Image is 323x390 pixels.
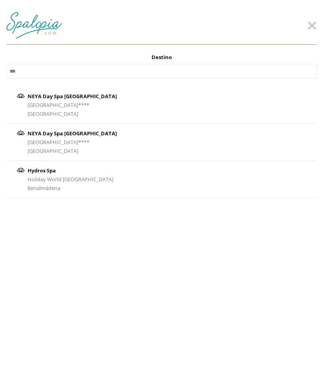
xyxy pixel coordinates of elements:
span: Destino [152,53,172,61]
a: NEYA Day Spa [GEOGRAPHIC_DATA][GEOGRAPHIC_DATA]****[GEOGRAPHIC_DATA] [6,87,317,124]
div: Holiday World [GEOGRAPHIC_DATA] [28,175,113,184]
div: NEYA Day Spa [GEOGRAPHIC_DATA] [28,129,117,138]
a: Hydros SpaHoliday World [GEOGRAPHIC_DATA]Benalmádena [6,161,317,198]
div: [GEOGRAPHIC_DATA]**** [28,101,117,109]
div: Benalmádena [28,184,113,192]
div: [GEOGRAPHIC_DATA] [28,109,117,118]
div: [GEOGRAPHIC_DATA] [28,146,117,155]
div: Hydros Spa [28,166,113,175]
a: NEYA Day Spa [GEOGRAPHIC_DATA][GEOGRAPHIC_DATA]****[GEOGRAPHIC_DATA] [6,124,317,161]
div: [GEOGRAPHIC_DATA]**** [28,138,117,146]
div: NEYA Day Spa [GEOGRAPHIC_DATA] [28,92,117,101]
